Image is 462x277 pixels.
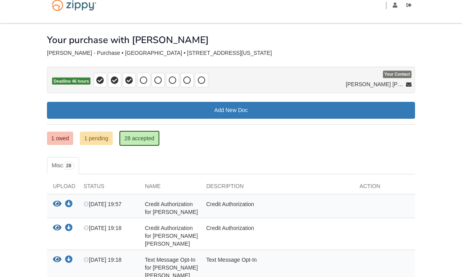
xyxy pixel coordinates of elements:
span: Credit Authorization for [PERSON_NAME] [PERSON_NAME] [145,225,198,247]
a: 1 owed [47,132,73,145]
button: View Credit Authorization for Suzanne Marie Stephens [53,200,61,208]
div: Action [354,182,415,194]
button: View Credit Authorization for David Joseph Stephens [53,224,61,232]
a: Download Credit Authorization for David Joseph Stephens [65,225,73,232]
div: [PERSON_NAME] - Purchase • [GEOGRAPHIC_DATA] • [STREET_ADDRESS][US_STATE] [47,50,415,56]
span: Deadline 46 hours [52,78,90,85]
a: Log out [406,2,415,10]
div: Credit Authorization [200,200,354,216]
div: Description [200,182,354,194]
a: Add New Doc [47,102,415,119]
span: [PERSON_NAME] [PERSON_NAME] [346,80,404,88]
div: Upload [47,182,78,194]
a: 28 accepted [119,131,159,146]
span: [DATE] 19:18 [83,257,121,263]
a: Download Text Message Opt-In for David Joseph Stephens [65,257,73,263]
a: edit profile [393,2,401,10]
span: Credit Authorization for [PERSON_NAME] [145,201,198,215]
span: [DATE] 19:57 [83,201,121,207]
h1: Your purchase with [PERSON_NAME] [47,35,209,45]
a: Download Credit Authorization for Suzanne Marie Stephens [65,201,73,208]
a: 1 pending [80,132,113,145]
span: 28 [63,162,74,170]
a: Misc [47,157,79,174]
div: Status [78,182,139,194]
div: Credit Authorization [200,224,354,248]
span: [DATE] 19:18 [83,225,121,231]
button: View Text Message Opt-In for David Joseph Stephens [53,256,61,264]
span: Your Contact [383,71,411,78]
div: Name [139,182,200,194]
